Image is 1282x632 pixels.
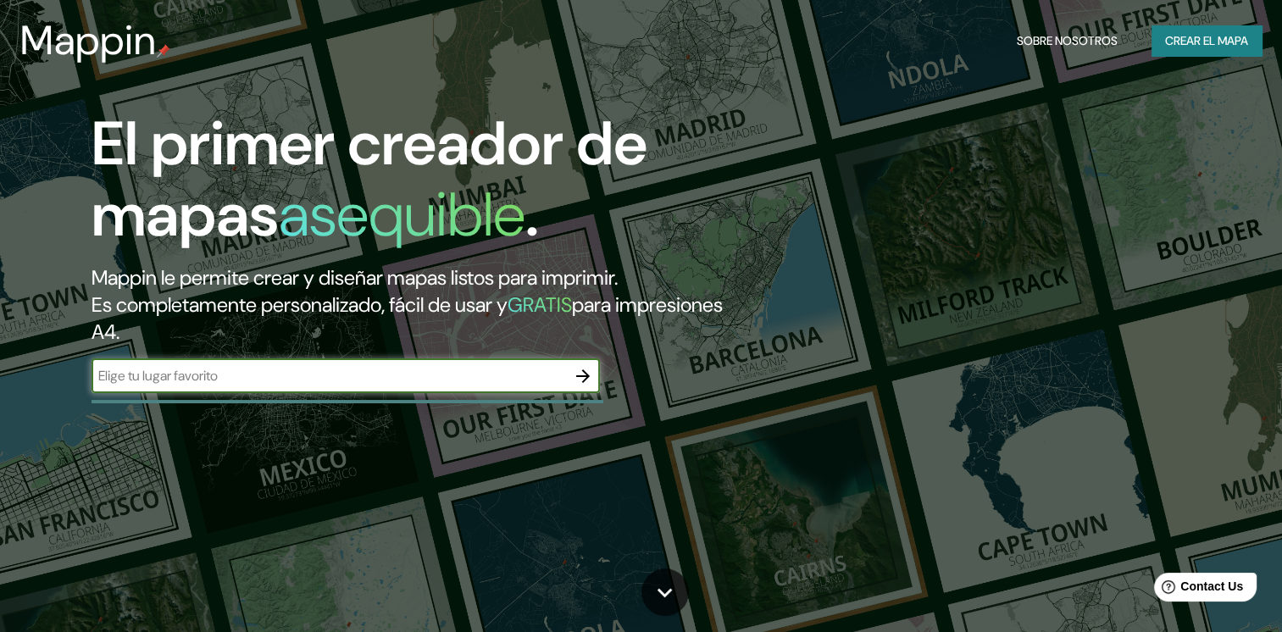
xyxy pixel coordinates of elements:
[157,44,170,58] img: mappin-pin
[279,175,525,254] h1: asequible
[1017,30,1118,52] font: Sobre nosotros
[1131,566,1263,613] iframe: Help widget launcher
[508,291,572,318] h5: GRATIS
[92,366,566,385] input: Elige tu lugar favorito
[1010,25,1124,57] button: Sobre nosotros
[1152,25,1262,57] button: Crear el mapa
[1165,30,1248,52] font: Crear el mapa
[92,264,733,346] h2: Mappin le permite crear y diseñar mapas listos para imprimir. Es completamente personalizado, fác...
[20,17,157,64] h3: Mappin
[92,108,733,264] h1: El primer creador de mapas .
